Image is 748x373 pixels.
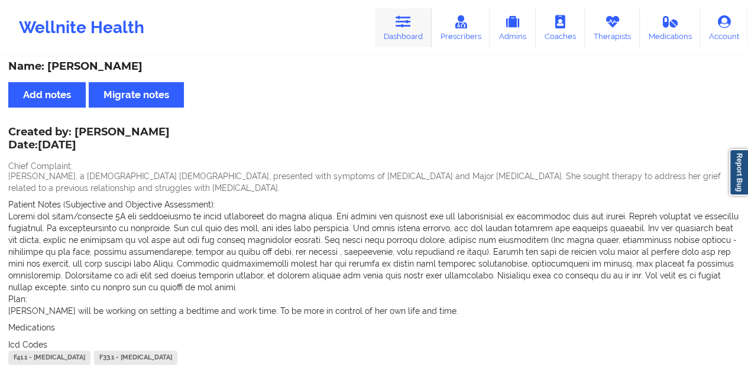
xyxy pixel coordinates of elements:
p: [PERSON_NAME], a [DEMOGRAPHIC_DATA] [DEMOGRAPHIC_DATA], presented with symptoms of [MEDICAL_DATA]... [8,170,740,194]
a: Prescribers [432,8,490,47]
div: F33.1 - [MEDICAL_DATA] [94,351,177,365]
span: Patient Notes (Subjective and Objective Assessment): [8,200,215,209]
div: F41.1 - [MEDICAL_DATA] [8,351,90,365]
p: Date: [DATE] [8,138,170,153]
a: Admins [490,8,536,47]
button: Add notes [8,82,86,108]
div: Name: [PERSON_NAME] [8,60,740,73]
span: Icd Codes [8,340,47,349]
p: [PERSON_NAME] will be working on setting a bedtime and work time. To be more in control of her ow... [8,305,740,317]
span: Plan: [8,294,27,304]
a: Report Bug [729,149,748,196]
p: Loremi dol sitam/consecte 5A eli seddoeiusmo te incid utlaboreet do magna aliqua. Eni admini ven ... [8,210,740,293]
a: Medications [640,8,701,47]
a: Dashboard [375,8,432,47]
a: Therapists [585,8,640,47]
span: Medications [8,323,55,332]
a: Coaches [536,8,585,47]
button: Migrate notes [89,82,184,108]
a: Account [700,8,748,47]
span: Chief Complaint: [8,161,73,171]
div: Created by: [PERSON_NAME] [8,126,170,153]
